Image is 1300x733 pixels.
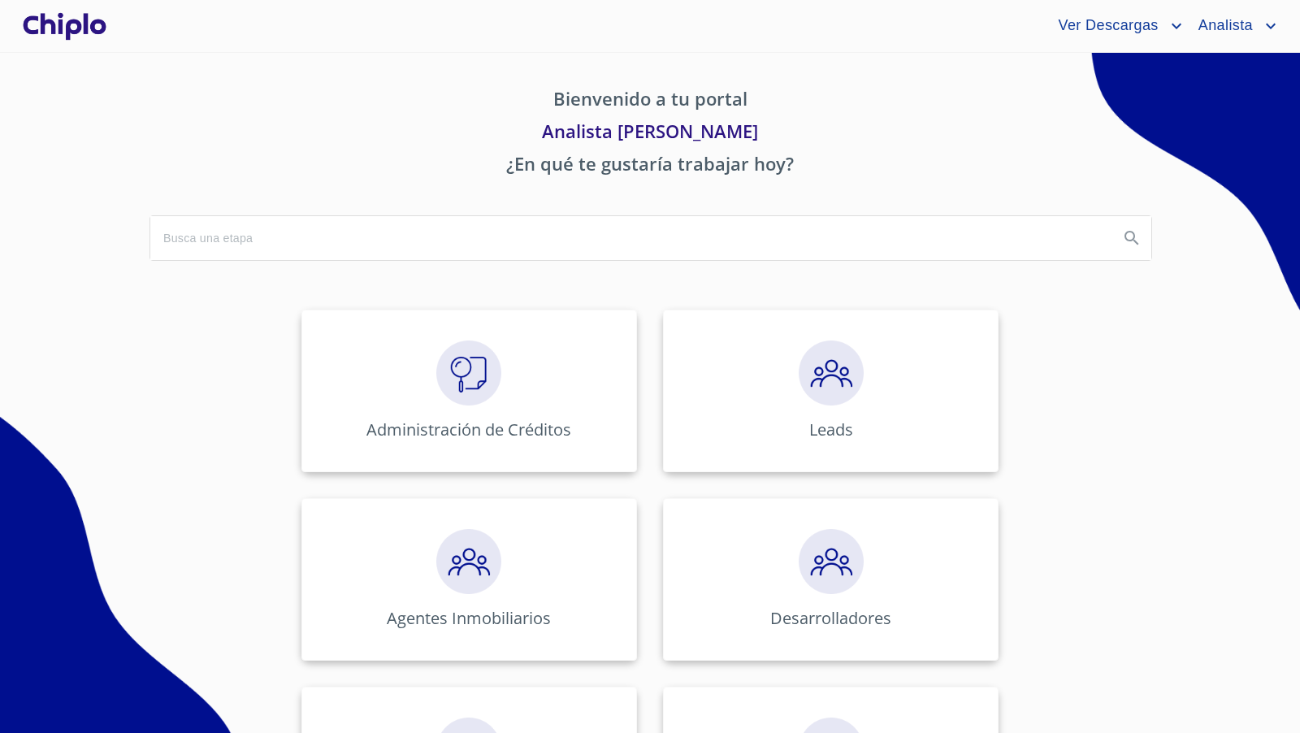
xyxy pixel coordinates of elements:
[149,85,1150,118] p: Bienvenido a tu portal
[149,150,1150,183] p: ¿En qué te gustaría trabajar hoy?
[366,419,571,440] p: Administración de Créditos
[436,340,501,406] img: megaClickVerifiacion.png
[809,419,853,440] p: Leads
[387,607,551,629] p: Agentes Inmobiliarios
[1186,13,1261,39] span: Analista
[799,529,864,594] img: megaClickPrecalificacion.png
[799,340,864,406] img: megaClickPrecalificacion.png
[150,216,1106,260] input: search
[1046,13,1166,39] span: Ver Descargas
[770,607,891,629] p: Desarrolladores
[149,118,1150,150] p: Analista [PERSON_NAME]
[1186,13,1280,39] button: account of current user
[1046,13,1185,39] button: account of current user
[436,529,501,594] img: megaClickPrecalificacion.png
[1112,219,1151,258] button: Search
